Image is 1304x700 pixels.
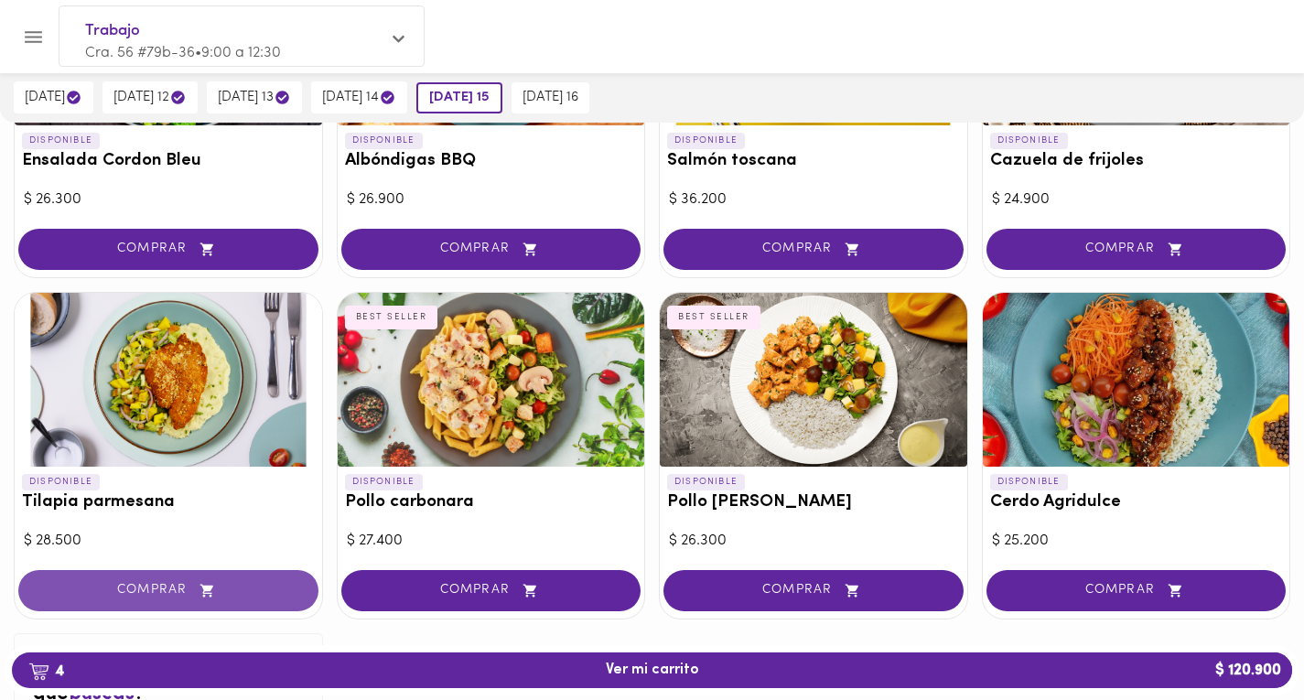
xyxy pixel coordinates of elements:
[667,474,745,490] p: DISPONIBLE
[667,493,960,512] h3: Pollo [PERSON_NAME]
[102,81,198,113] button: [DATE] 12
[986,229,1287,270] button: COMPRAR
[512,82,589,113] button: [DATE] 16
[669,189,958,210] div: $ 36.200
[22,493,315,512] h3: Tilapia parmesana
[416,82,502,113] button: [DATE] 15
[1009,242,1264,257] span: COMPRAR
[17,659,75,683] b: 4
[992,531,1281,552] div: $ 25.200
[663,229,964,270] button: COMPRAR
[18,229,318,270] button: COMPRAR
[606,662,699,679] span: Ver mi carrito
[667,152,960,171] h3: Salmón toscana
[28,662,49,681] img: cart.png
[207,81,302,113] button: [DATE] 13
[1198,594,1286,682] iframe: Messagebird Livechat Widget
[322,89,396,106] span: [DATE] 14
[345,306,438,329] div: BEST SELLER
[364,583,619,598] span: COMPRAR
[669,531,958,552] div: $ 26.300
[113,89,187,106] span: [DATE] 12
[347,531,636,552] div: $ 27.400
[992,189,1281,210] div: $ 24.900
[990,493,1283,512] h3: Cerdo Agridulce
[990,474,1068,490] p: DISPONIBLE
[986,570,1287,611] button: COMPRAR
[345,474,423,490] p: DISPONIBLE
[347,189,636,210] div: $ 26.900
[686,583,941,598] span: COMPRAR
[667,133,745,149] p: DISPONIBLE
[24,189,313,210] div: $ 26.300
[990,152,1283,171] h3: Cazuela de frijoles
[24,531,313,552] div: $ 28.500
[85,19,380,43] span: Trabajo
[218,89,291,106] span: [DATE] 13
[983,293,1290,467] div: Cerdo Agridulce
[429,90,490,106] span: [DATE] 15
[22,152,315,171] h3: Ensalada Cordon Bleu
[364,242,619,257] span: COMPRAR
[345,133,423,149] p: DISPONIBLE
[341,570,641,611] button: COMPRAR
[14,81,93,113] button: [DATE]
[345,152,638,171] h3: Albóndigas BBQ
[1009,583,1264,598] span: COMPRAR
[523,90,578,106] span: [DATE] 16
[41,583,296,598] span: COMPRAR
[311,81,407,113] button: [DATE] 14
[345,493,638,512] h3: Pollo carbonara
[686,242,941,257] span: COMPRAR
[990,133,1068,149] p: DISPONIBLE
[85,46,281,60] span: Cra. 56 #79b-36 • 9:00 a 12:30
[11,15,56,59] button: Menu
[663,570,964,611] button: COMPRAR
[667,306,760,329] div: BEST SELLER
[41,242,296,257] span: COMPRAR
[22,133,100,149] p: DISPONIBLE
[18,570,318,611] button: COMPRAR
[341,229,641,270] button: COMPRAR
[12,652,1292,688] button: 4Ver mi carrito$ 120.900
[15,293,322,467] div: Tilapia parmesana
[338,293,645,467] div: Pollo carbonara
[22,474,100,490] p: DISPONIBLE
[660,293,967,467] div: Pollo Tikka Massala
[25,89,82,106] span: [DATE]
